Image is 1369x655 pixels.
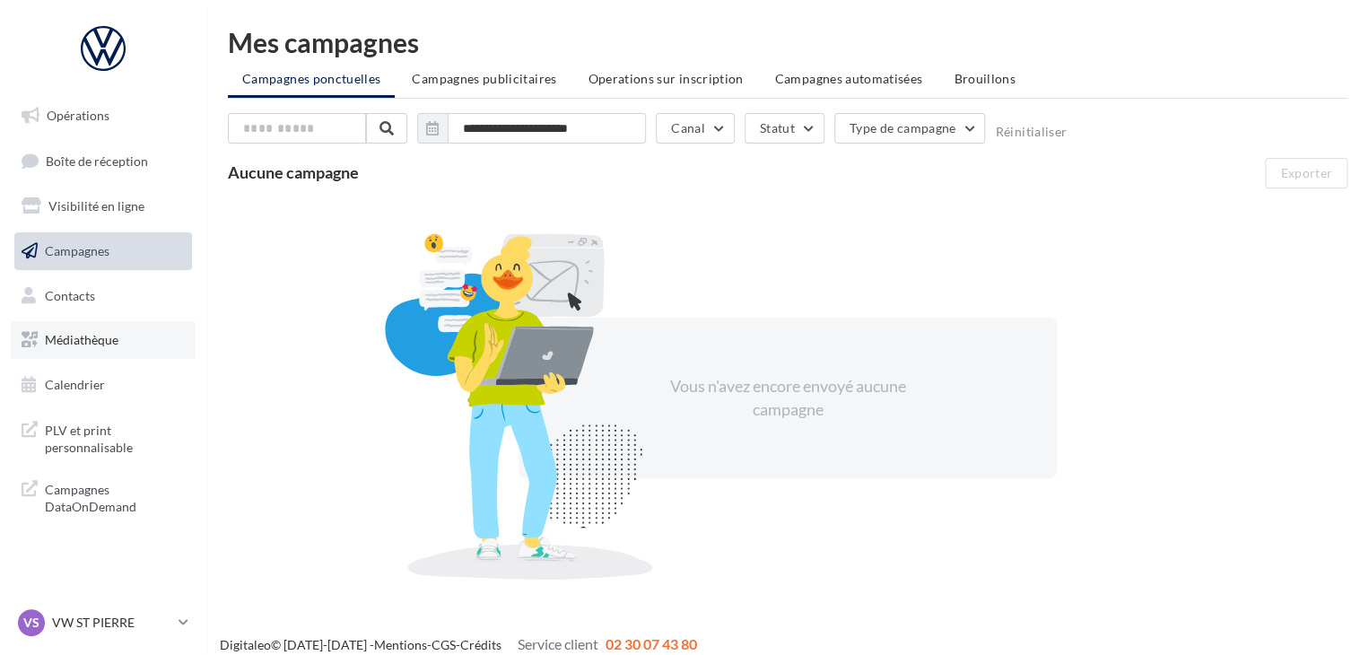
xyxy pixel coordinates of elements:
span: Service client [518,635,598,652]
span: Campagnes automatisées [775,71,923,86]
span: © [DATE]-[DATE] - - - [220,637,697,652]
span: Campagnes DataOnDemand [45,477,185,516]
div: Mes campagnes [228,29,1347,56]
div: Vous n'avez encore envoyé aucune campagne [633,375,942,421]
button: Type de campagne [834,113,986,144]
span: PLV et print personnalisable [45,418,185,457]
a: VS VW ST PIERRE [14,606,192,640]
a: CGS [432,637,456,652]
a: Mentions [374,637,427,652]
a: Opérations [11,97,196,135]
a: PLV et print personnalisable [11,411,196,464]
a: Visibilité en ligne [11,188,196,225]
a: Campagnes DataOnDemand [11,470,196,523]
a: Calendrier [11,366,196,404]
span: Médiathèque [45,332,118,347]
span: Operations sur inscription [588,71,743,86]
button: Canal [656,113,735,144]
a: Contacts [11,277,196,315]
span: Brouillons [954,71,1016,86]
span: Campagnes publicitaires [412,71,556,86]
a: Médiathèque [11,321,196,359]
span: Aucune campagne [228,162,359,182]
a: Crédits [460,637,501,652]
span: Calendrier [45,377,105,392]
a: Boîte de réception [11,142,196,180]
span: VS [23,614,39,632]
span: Boîte de réception [46,153,148,168]
span: Opérations [47,108,109,123]
a: Digitaleo [220,637,271,652]
span: Visibilité en ligne [48,198,144,214]
span: 02 30 07 43 80 [606,635,697,652]
a: Campagnes [11,232,196,270]
button: Réinitialiser [995,125,1067,139]
p: VW ST PIERRE [52,614,171,632]
span: Campagnes [45,243,109,258]
button: Exporter [1265,158,1347,188]
button: Statut [745,113,824,144]
span: Contacts [45,287,95,302]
